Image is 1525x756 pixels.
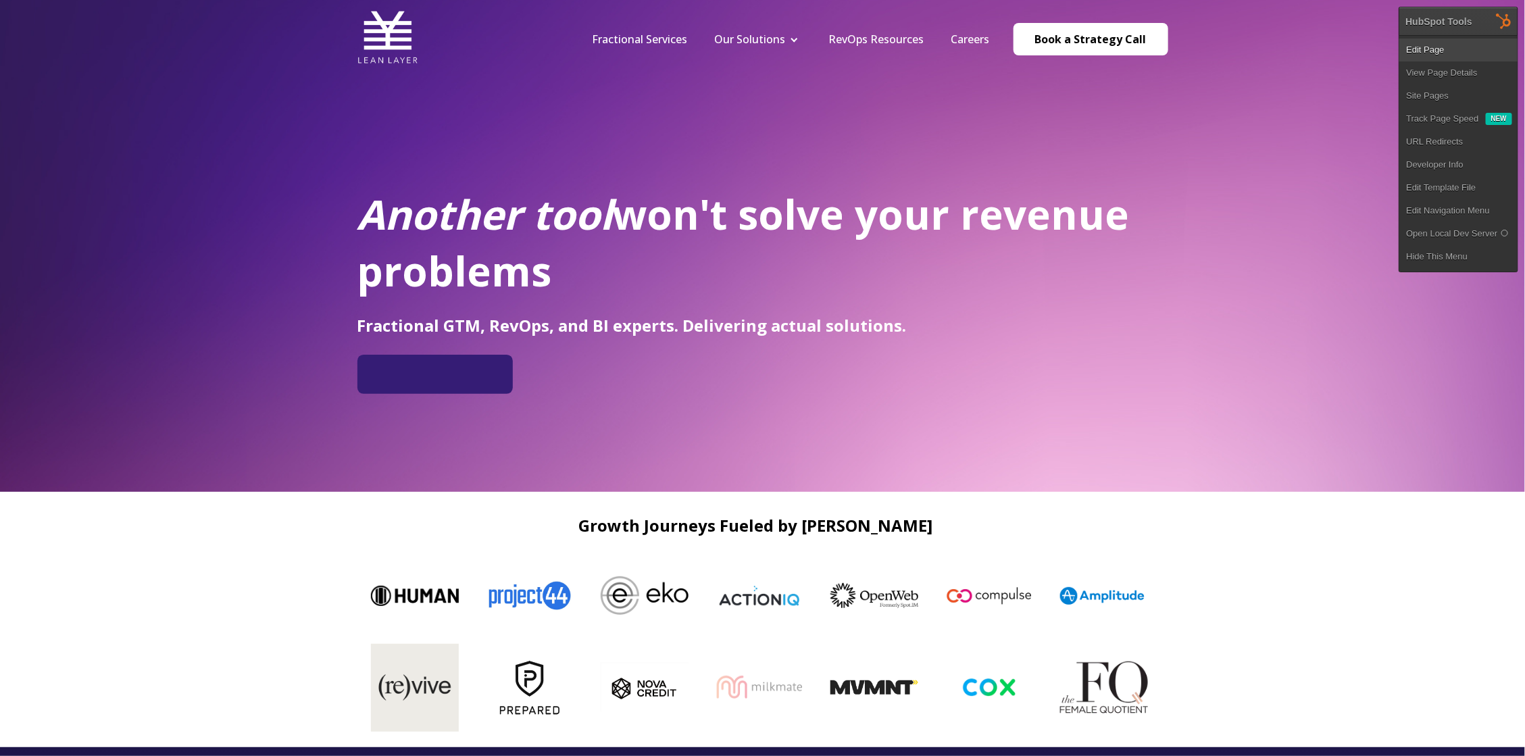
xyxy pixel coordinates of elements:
a: View Page Details [1399,61,1518,84]
a: Edit Page [1399,39,1518,61]
img: Lean Layer Logo [357,7,418,68]
div: HubSpot Tools Edit PageView Page DetailsSite Pages Track Page Speed New URL RedirectsDeveloper In... [1399,7,1518,272]
iframe: Embedded CTA [364,360,506,388]
a: Track Page Speed [1399,107,1485,130]
h2: Growth Journeys Fueled by [PERSON_NAME] [357,516,1155,534]
a: Edit Navigation Menu [1399,199,1518,222]
img: nova_c [605,663,693,712]
a: Book a Strategy Call [1014,23,1168,55]
img: The FQ [1064,661,1152,713]
img: Eko [597,576,685,615]
a: Open Local Dev Server [1399,222,1518,245]
img: milkmate [720,674,807,700]
img: Project44 [482,572,570,618]
a: Fractional Services [593,32,688,47]
a: Careers [951,32,990,47]
img: Compulse [942,573,1030,619]
img: HubSpot Tools Menu Toggle [1490,7,1518,35]
div: HubSpot Tools [1405,16,1472,28]
img: Prepared-Logo [490,644,578,732]
div: New [1486,113,1512,125]
img: ActionIQ [712,584,800,607]
a: Site Pages [1399,84,1518,107]
div: Navigation Menu [579,32,1003,47]
span: Fractional GTM, RevOps, and BI experts. Delivering actual solutions. [357,314,907,336]
span: won't solve your revenue problems [357,186,1130,299]
a: Our Solutions [715,32,786,47]
img: byrevive [375,644,463,732]
a: RevOps Resources [829,32,924,47]
img: Amplitude [1057,587,1145,605]
a: Hide This Menu [1399,245,1518,268]
img: Human [368,586,455,606]
a: Developer Info [1399,153,1518,176]
img: cox-logo-og-image [949,673,1037,702]
img: OpenWeb [827,583,915,608]
a: Edit Template File [1399,176,1518,199]
em: Another tool [357,186,613,242]
img: MVMNT [834,680,922,695]
a: URL Redirects [1399,130,1518,153]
